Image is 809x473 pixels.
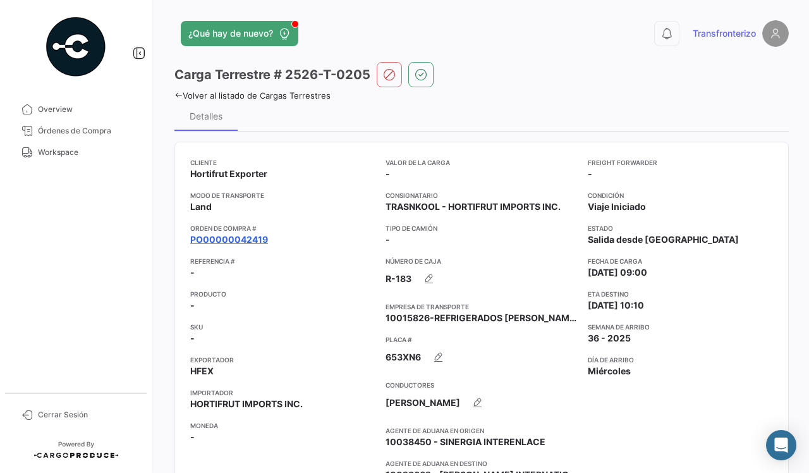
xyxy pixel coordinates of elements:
app-card-info-title: Moneda [190,421,375,431]
span: ¿Qué hay de nuevo? [188,27,273,40]
span: Hortifrut Exporter [190,168,267,180]
app-card-info-title: Consignatario [386,190,578,200]
span: Workspace [38,147,137,158]
app-card-info-title: Empresa de Transporte [386,302,578,312]
app-card-info-title: Orden de Compra # [190,223,375,233]
span: - [588,168,592,180]
app-card-info-title: Importador [190,388,375,398]
app-card-info-title: Cliente [190,157,375,168]
span: HFEX [190,365,214,378]
a: Overview [10,99,142,120]
app-card-info-title: Fecha de carga [588,256,773,266]
span: 10038450 - SINERGIA INTERENLACE [386,436,545,448]
span: Transfronterizo [693,27,756,40]
span: HORTIFRUT IMPORTS INC. [190,398,303,410]
a: PO00000042419 [190,233,268,246]
app-card-info-title: Placa # [386,335,578,345]
app-card-info-title: Exportador [190,355,375,365]
span: R-183 [386,273,411,285]
span: Overview [38,104,137,115]
span: 10015826-REFRIGERADOS [PERSON_NAME] DE C.V. [386,312,578,324]
app-card-info-title: Producto [190,289,375,299]
app-card-info-title: Agente de Aduana en Origen [386,426,578,436]
a: Workspace [10,142,142,163]
span: - [386,168,390,180]
app-card-info-title: Modo de Transporte [190,190,375,200]
div: Detalles [190,111,222,121]
span: - [190,332,195,345]
app-card-info-title: Semana de Arribo [588,322,773,332]
app-card-info-title: Día de Arribo [588,355,773,365]
button: ¿Qué hay de nuevo? [181,21,298,46]
app-card-info-title: Referencia # [190,256,375,266]
span: Miércoles [588,365,631,378]
app-card-info-title: Estado [588,223,773,233]
app-card-info-title: Freight Forwarder [588,157,773,168]
app-card-info-title: Conductores [386,380,578,390]
app-card-info-title: ETA Destino [588,289,773,299]
app-card-info-title: SKU [190,322,375,332]
img: placeholder-user.png [762,20,789,47]
app-card-info-title: Número de Caja [386,256,578,266]
span: Órdenes de Compra [38,125,137,137]
span: 653XN6 [386,351,421,364]
app-card-info-title: Valor de la Carga [386,157,578,168]
span: [DATE] 09:00 [588,266,647,279]
span: - [386,233,390,246]
span: Viaje Iniciado [588,200,646,213]
span: Salida desde [GEOGRAPHIC_DATA] [588,233,739,246]
span: Land [190,200,212,213]
span: Cerrar Sesión [38,409,137,421]
app-card-info-title: Agente de Aduana en Destino [386,458,578,469]
span: [DATE] 10:10 [588,299,644,312]
a: Órdenes de Compra [10,120,142,142]
app-card-info-title: Condición [588,190,773,200]
span: [PERSON_NAME] [386,396,460,409]
a: Volver al listado de Cargas Terrestres [174,90,331,101]
h3: Carga Terrestre # 2526-T-0205 [174,66,370,83]
span: 36 - 2025 [588,332,631,345]
span: - [190,299,195,312]
span: TRASNKOOL - HORTIFRUT IMPORTS INC. [386,200,561,213]
span: - [190,431,195,443]
img: powered-by.png [44,15,107,78]
div: Abrir Intercom Messenger [766,430,796,460]
app-card-info-title: Tipo de Camión [386,223,578,233]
